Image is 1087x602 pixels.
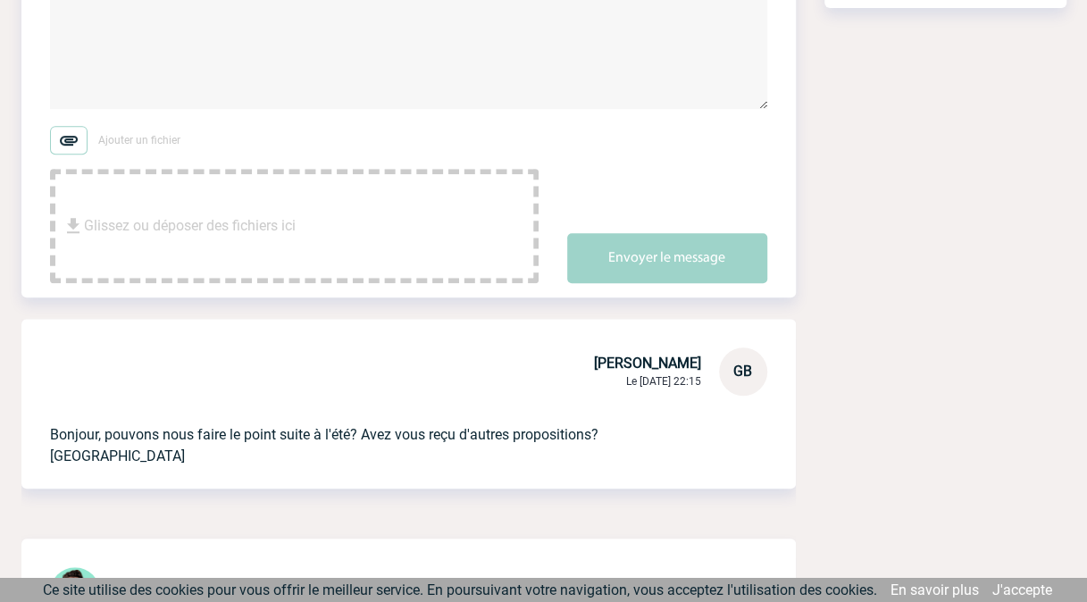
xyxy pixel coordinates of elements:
[626,375,701,388] span: Le [DATE] 22:15
[98,134,180,146] span: Ajouter un fichier
[84,181,296,271] span: Glissez ou déposer des fichiers ici
[43,581,877,598] span: Ce site utilise des cookies pour vous offrir le meilleur service. En poursuivant votre navigation...
[594,355,701,372] span: [PERSON_NAME]
[50,396,717,467] p: Bonjour, pouvons nous faire le point suite à l'été? Avez vous reçu d'autres propositions? [GEOGRA...
[63,215,84,237] img: file_download.svg
[992,581,1052,598] a: J'accepte
[891,581,979,598] a: En savoir plus
[733,363,752,380] span: GB
[567,233,767,283] button: Envoyer le message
